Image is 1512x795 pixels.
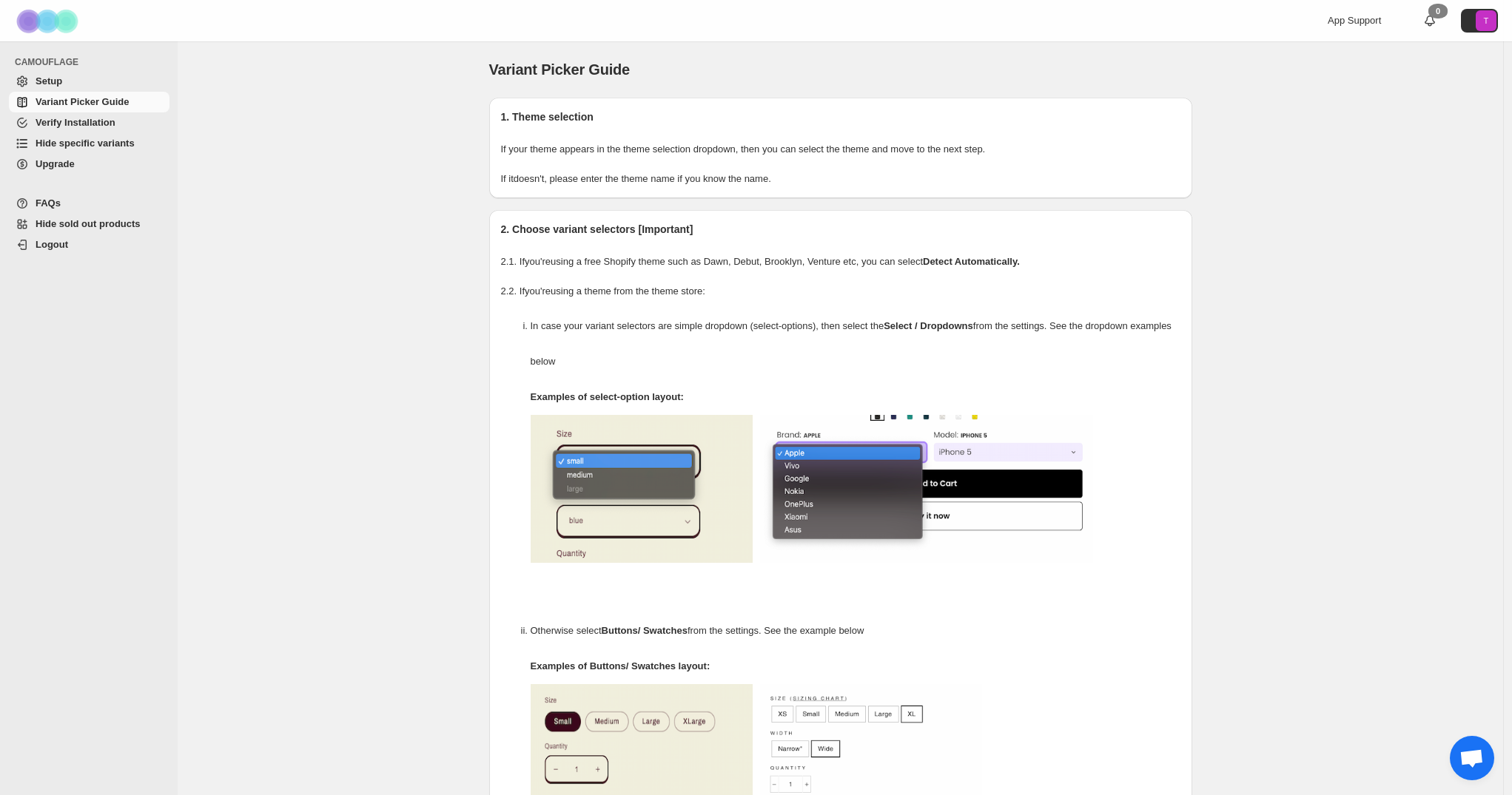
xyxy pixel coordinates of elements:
span: Verify Installation [36,117,115,128]
span: Upgrade [36,158,75,169]
strong: Examples of select-option layout: [531,391,684,402]
strong: Detect Automatically. [923,256,1020,267]
button: Avatar with initials T [1461,9,1498,33]
span: FAQs [36,197,61,209]
a: Variant Picker Guide [9,92,169,112]
p: 2.2. If you're using a theme from the theme store: [501,284,1180,299]
img: camouflage-select-options [531,415,753,563]
a: Hide sold out products [9,214,169,234]
a: Upgrade [9,154,169,175]
text: T [1484,16,1489,25]
strong: Examples of Buttons/ Swatches layout: [531,660,710,671]
img: Camouflage [12,1,86,41]
span: Variant Picker Guide [36,96,129,107]
span: CAMOUFLAGE [15,56,170,68]
span: Variant Picker Guide [489,61,631,78]
span: Logout [36,239,68,250]
a: Hide specific variants [9,133,169,154]
h2: 1. Theme selection [501,109,1180,124]
span: Hide specific variants [36,138,135,149]
strong: Select / Dropdowns [884,320,973,331]
span: Hide sold out products [36,218,141,229]
a: FAQs [9,193,169,214]
a: 0 [1422,13,1437,28]
span: App Support [1328,15,1381,26]
a: Verify Installation [9,112,169,133]
p: If your theme appears in the theme selection dropdown, then you can select the theme and move to ... [501,142,1180,157]
h2: 2. Choose variant selectors [Important] [501,222,1180,237]
div: 0 [1428,4,1448,18]
a: Open de chat [1450,736,1494,780]
p: 2.1. If you're using a free Shopify theme such as Dawn, Debut, Brooklyn, Venture etc, you can select [501,254,1180,269]
a: Setup [9,71,169,92]
p: In case your variant selectors are simple dropdown (select-options), then select the from the set... [531,308,1180,379]
strong: Buttons/ Swatches [602,625,688,636]
span: Setup [36,75,62,87]
p: Otherwise select from the settings. See the example below [531,613,1180,649]
img: camouflage-select-options-2 [760,415,1093,563]
span: Avatar with initials T [1476,10,1496,31]
a: Logout [9,234,169,255]
p: If it doesn't , please enter the theme name if you know the name. [501,172,1180,186]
